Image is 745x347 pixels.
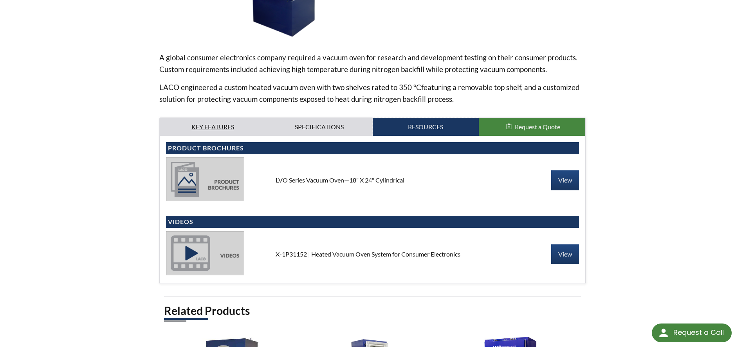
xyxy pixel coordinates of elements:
[673,324,724,342] div: Request a Call
[159,52,586,75] p: A global consumer electronics company required a vacuum oven for research and development testing...
[166,231,244,275] img: videos-a70af9394640f07cfc5e1b68b8d36be061999f4696e83e24bb646afc6a0e1f6f.jpg
[269,176,476,184] div: LVO Series Vacuum Oven—18" X 24" Cylindrical
[657,327,670,339] img: round button
[269,250,476,258] div: X-1P31152 | Heated Vacuum Oven System for Consumer Electronics
[166,157,244,201] img: product_brochures-81b49242bb8394b31c113ade466a77c846893fb1009a796a1a03a1a1c57cbc37.jpg
[479,118,585,136] button: Request a Quote
[515,123,560,130] span: Request a Quote
[373,118,479,136] a: Resources
[168,218,577,226] h4: Videos
[551,244,579,264] a: View
[652,324,732,342] div: Request a Call
[266,118,373,136] a: Specifications
[416,83,421,92] span: C
[159,81,586,105] p: LACO engineered a custom heated vacuum oven with two shelves rated to 350 ° featuring a removable...
[168,144,577,152] h4: Product Brochures
[160,118,266,136] a: Key Features
[164,304,581,318] h2: Related Products
[551,170,579,190] a: View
